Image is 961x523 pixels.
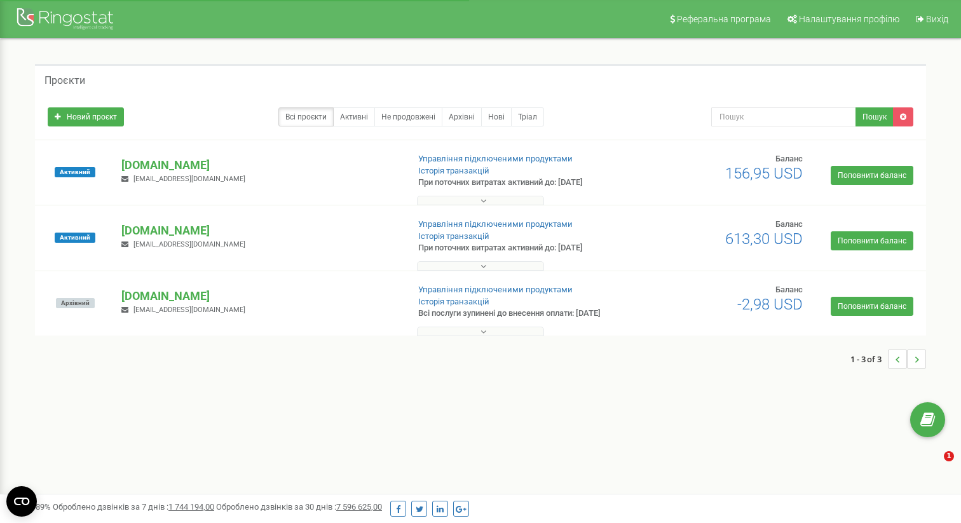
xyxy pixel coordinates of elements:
[711,107,856,126] input: Пошук
[418,219,573,229] a: Управління підключеними продуктами
[374,107,442,126] a: Не продовжені
[121,157,397,173] p: [DOMAIN_NAME]
[831,231,913,250] a: Поповнити баланс
[775,219,803,229] span: Баланс
[44,75,85,86] h5: Проєкти
[944,451,954,461] span: 1
[333,107,375,126] a: Активні
[725,230,803,248] span: 613,30 USD
[55,233,95,243] span: Активний
[336,502,382,512] u: 7 596 625,00
[418,297,489,306] a: Історія транзакцій
[775,154,803,163] span: Баланс
[216,502,382,512] span: Оброблено дзвінків за 30 днів :
[737,295,803,313] span: -2,98 USD
[442,107,482,126] a: Архівні
[799,14,899,24] span: Налаштування профілю
[481,107,512,126] a: Нові
[133,240,245,248] span: [EMAIL_ADDRESS][DOMAIN_NAME]
[418,242,620,254] p: При поточних витратах активний до: [DATE]
[850,337,926,381] nav: ...
[926,14,948,24] span: Вихід
[121,288,397,304] p: [DOMAIN_NAME]
[725,165,803,182] span: 156,95 USD
[278,107,334,126] a: Всі проєкти
[133,175,245,183] span: [EMAIL_ADDRESS][DOMAIN_NAME]
[56,298,95,308] span: Архівний
[6,486,37,517] button: Open CMP widget
[418,154,573,163] a: Управління підключеними продуктами
[775,285,803,294] span: Баланс
[831,166,913,185] a: Поповнити баланс
[133,306,245,314] span: [EMAIL_ADDRESS][DOMAIN_NAME]
[855,107,894,126] button: Пошук
[168,502,214,512] u: 1 744 194,00
[918,451,948,482] iframe: Intercom live chat
[48,107,124,126] a: Новий проєкт
[121,222,397,239] p: [DOMAIN_NAME]
[53,502,214,512] span: Оброблено дзвінків за 7 днів :
[418,177,620,189] p: При поточних витратах активний до: [DATE]
[850,350,888,369] span: 1 - 3 of 3
[418,285,573,294] a: Управління підключеними продуктами
[418,231,489,241] a: Історія транзакцій
[511,107,544,126] a: Тріал
[831,297,913,316] a: Поповнити баланс
[418,166,489,175] a: Історія транзакцій
[55,167,95,177] span: Активний
[418,308,620,320] p: Всі послуги зупинені до внесення оплати: [DATE]
[677,14,771,24] span: Реферальна програма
